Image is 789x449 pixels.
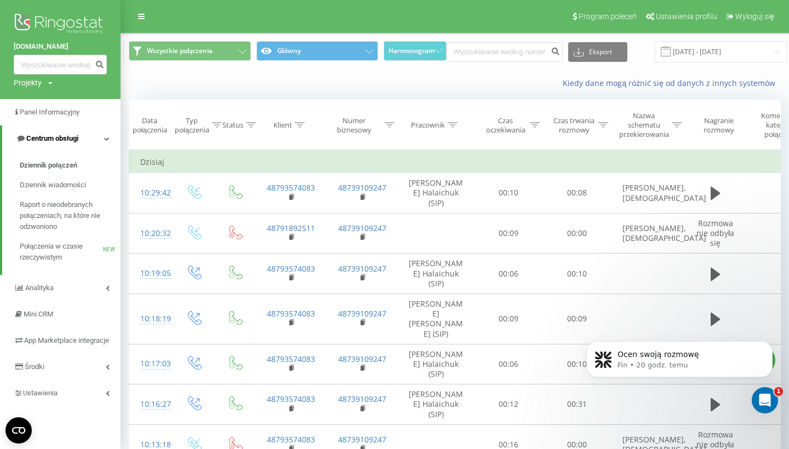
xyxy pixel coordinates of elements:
td: [PERSON_NAME] [PERSON_NAME] (SIP) [398,293,474,344]
div: Data połączenia [129,116,170,135]
a: 48793574083 [267,394,315,404]
span: Środki [25,362,44,371]
a: Raport o nieodebranych połączeniach, na które nie odzwoniono [20,195,121,237]
td: [PERSON_NAME], [DEMOGRAPHIC_DATA] [611,213,683,254]
span: Ustawienia profilu [656,12,717,21]
span: Wyloguj się [735,12,774,21]
div: Numer biznesowy [327,116,382,135]
div: 10:20:32 [140,223,162,244]
a: Połączenia w czasie rzeczywistymNEW [20,237,121,267]
div: 10:29:42 [140,182,162,204]
a: 48791892511 [267,223,315,233]
span: Wszystkie połączenia [147,47,213,55]
span: Raport o nieodebranych połączeniach, na które nie odzwoniono [20,199,115,232]
div: 10:19:05 [140,263,162,284]
div: Klient [273,120,292,130]
td: [PERSON_NAME] Halaichuk (SIP) [398,384,474,425]
span: Połączenia w czasie rzeczywistym [20,241,103,263]
td: [PERSON_NAME], [DEMOGRAPHIC_DATA] [611,173,683,214]
span: Mini CRM [24,310,53,318]
img: Ringostat logo [14,11,107,38]
span: Centrum obsługi [26,134,78,142]
td: 00:09 [474,293,543,344]
a: 48793574083 [267,354,315,364]
a: Dziennik wiadomości [20,175,121,195]
span: 1 [774,387,783,396]
td: 00:08 [543,173,611,214]
td: 00:10 [543,254,611,294]
a: 48739109247 [338,308,386,319]
a: 48739109247 [338,263,386,274]
button: Eksport [568,42,627,62]
a: 48739109247 [338,182,386,193]
button: Główny [256,41,379,61]
span: Program poleceń [579,12,637,21]
div: Czas trwania rozmowy [552,116,596,135]
button: Wszystkie połączenia [129,41,251,61]
a: 48793574083 [267,434,315,445]
a: 48793574083 [267,182,315,193]
td: 00:10 [543,344,611,384]
div: Typ połączenia [175,116,209,135]
span: Harmonogram [388,47,434,55]
button: Open CMP widget [5,417,32,444]
td: [PERSON_NAME] Halaichuk (SIP) [398,344,474,384]
td: 00:10 [474,173,543,214]
a: 48739109247 [338,434,386,445]
td: 00:31 [543,384,611,425]
div: Czas oczekiwania [484,116,527,135]
span: Panel Informacyjny [20,108,79,116]
div: Nazwa schematu przekierowania [619,111,669,139]
div: 10:16:27 [140,394,162,415]
span: Analityka [25,284,54,292]
div: Pracownik [411,120,445,130]
span: Dziennik połączeń [20,160,77,171]
input: Wyszukiwanie według numeru [447,42,563,62]
td: [PERSON_NAME] Halaichuk (SIP) [398,254,474,294]
td: 00:12 [474,384,543,425]
a: 48793574083 [267,263,315,274]
div: Status [222,120,243,130]
span: Ustawienia [23,389,58,397]
a: Centrum obsługi [2,125,121,152]
span: App Marketplace integracje [24,336,109,344]
a: 48739109247 [338,354,386,364]
a: [DOMAIN_NAME] [14,41,107,52]
a: 48739109247 [338,223,386,233]
button: Harmonogram [384,41,447,61]
a: 48739109247 [338,394,386,404]
td: [PERSON_NAME] Halaichuk (SIP) [398,173,474,214]
a: 48793574083 [267,308,315,319]
div: Nagranie rozmowy [692,116,745,135]
td: 00:06 [474,254,543,294]
td: 00:06 [474,344,543,384]
td: 00:00 [543,213,611,254]
input: Wyszukiwanie według numeru [14,55,107,74]
div: 10:18:19 [140,308,162,330]
td: 00:09 [474,213,543,254]
div: Projekty [14,77,42,88]
iframe: Intercom live chat [752,387,778,413]
span: Dziennik wiadomości [20,180,86,191]
span: Rozmowa nie odbyła się [696,218,734,248]
td: 00:09 [543,293,611,344]
div: 10:17:03 [140,353,162,375]
a: Dziennik połączeń [20,156,121,175]
iframe: Intercom notifications wiadomość [570,318,789,419]
a: Kiedy dane mogą różnić się od danych z innych systemów [563,78,781,88]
